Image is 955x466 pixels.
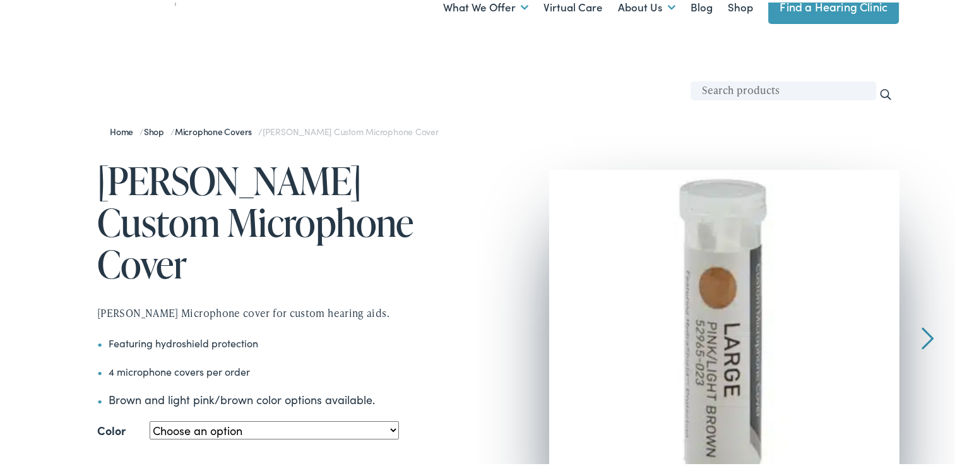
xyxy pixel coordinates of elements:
[879,85,893,99] input: Search
[109,362,250,376] span: 4 microphone covers per order
[110,122,139,135] a: Home
[144,122,170,135] a: Shop
[97,388,482,405] li: Brown and light pink/brown color options available.
[109,333,258,347] span: Featuring hydroshield protection
[97,417,126,439] label: Color
[175,122,258,135] a: Microphone Covers
[97,157,482,282] h1: [PERSON_NAME] Custom Microphone Cover
[110,122,439,135] span: / / /
[97,303,389,318] span: [PERSON_NAME] Microphone cover for custom hearing aids.
[263,122,439,135] span: [PERSON_NAME] Custom Microphone Cover
[691,79,876,98] input: Search products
